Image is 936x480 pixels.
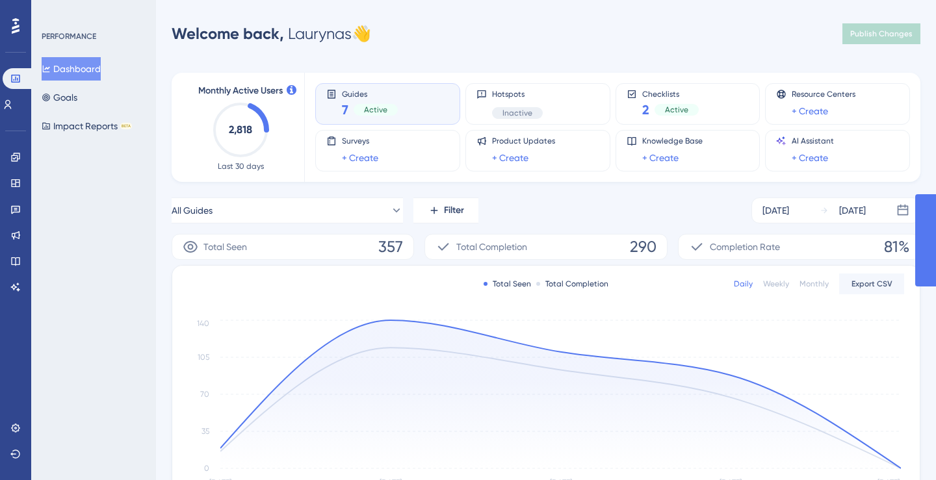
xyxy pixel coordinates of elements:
span: Active [665,105,688,115]
a: + Create [342,150,378,166]
span: Checklists [642,89,699,98]
span: Hotspots [492,89,543,99]
span: Active [364,105,387,115]
span: 357 [378,236,403,257]
button: All Guides [172,197,403,223]
span: Inactive [502,108,532,118]
button: Dashboard [42,57,101,81]
button: Goals [42,86,77,109]
div: Daily [734,279,753,289]
span: Welcome back, [172,24,284,43]
span: 290 [630,236,656,257]
button: Impact ReportsBETA [42,114,132,138]
a: + Create [642,150,679,166]
span: Surveys [342,136,378,146]
div: Weekly [763,279,789,289]
a: + Create [492,150,528,166]
tspan: 140 [197,319,209,328]
span: Filter [444,203,464,218]
div: [DATE] [762,203,789,218]
span: Guides [342,89,398,98]
span: Last 30 days [218,161,264,171]
a: + Create [792,150,828,166]
button: Filter [413,197,478,223]
text: 2,818 [229,123,252,136]
span: 81% [884,236,909,257]
span: Completion Rate [710,239,780,255]
span: Export CSV [851,279,892,289]
span: All Guides [172,203,213,218]
span: Total Seen [203,239,247,255]
div: Total Completion [536,279,608,289]
span: Product Updates [492,136,555,146]
tspan: 35 [201,427,209,436]
button: Export CSV [839,273,904,294]
div: BETA [120,123,132,129]
a: + Create [792,103,828,119]
span: Resource Centers [792,89,855,99]
span: Publish Changes [850,29,913,39]
div: Laurynas 👋 [172,23,371,44]
span: Total Completion [456,239,527,255]
tspan: 105 [198,353,209,362]
span: Monthly Active Users [198,83,283,99]
iframe: UserGuiding AI Assistant Launcher [881,429,920,468]
span: Knowledge Base [642,136,703,146]
span: 2 [642,101,649,119]
span: 7 [342,101,348,119]
tspan: 70 [200,390,209,399]
div: [DATE] [839,203,866,218]
div: PERFORMANCE [42,31,96,42]
span: AI Assistant [792,136,834,146]
tspan: 0 [204,464,209,473]
div: Total Seen [484,279,531,289]
button: Publish Changes [842,23,920,44]
div: Monthly [799,279,829,289]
